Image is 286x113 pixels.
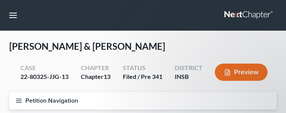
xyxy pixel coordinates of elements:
div: Case [20,64,69,72]
span: [PERSON_NAME] & [PERSON_NAME] [9,41,165,52]
div: Status [123,64,162,72]
div: Chapter [81,64,110,72]
div: District [175,64,202,72]
button: Preview [215,64,268,81]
